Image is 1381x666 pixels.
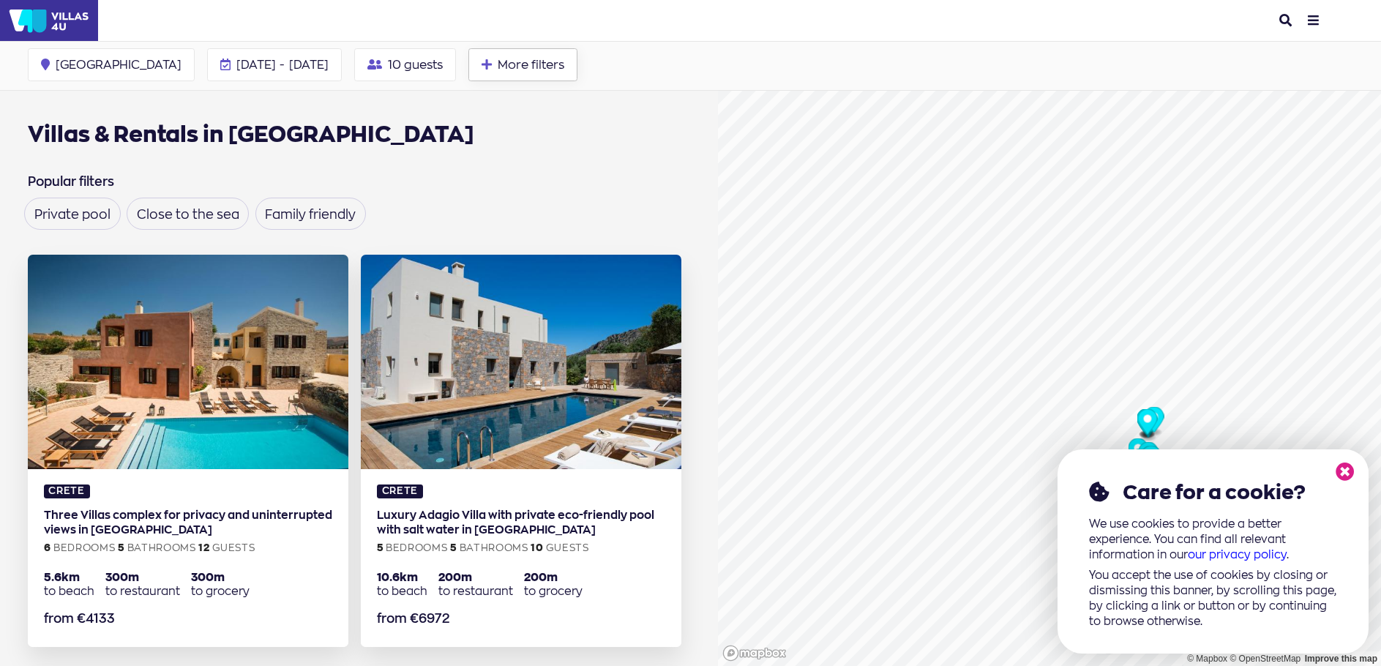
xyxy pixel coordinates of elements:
[388,59,443,70] span: 10 guests
[1142,446,1161,476] div: Map marker
[265,208,356,220] label: Family friendly
[1230,654,1300,664] a: OpenStreetMap
[1188,547,1287,561] a: our privacy policy
[56,59,181,70] span: [GEOGRAPHIC_DATA]
[498,59,564,70] span: More filters
[1089,568,1338,629] p: You accept the use of cookies by closing or dismissing this banner, by scrolling this page, by cl...
[207,48,342,81] button: [DATE] - [DATE]
[236,57,276,72] span: [DATE]
[722,645,787,662] a: Mapbox logo
[1145,407,1164,437] div: Map marker
[1138,409,1158,439] div: Map marker
[289,57,329,72] span: [DATE]
[28,48,195,81] button: [GEOGRAPHIC_DATA]
[28,255,348,468] img: Phaistos
[28,103,681,159] h1: Villas & Rentals in [GEOGRAPHIC_DATA]
[1089,517,1338,563] p: We use cookies to provide a better experience. You can find all relevant information in our .
[1187,654,1227,664] a: Mapbox
[1089,480,1338,504] h2: Care for a cookie?
[1139,442,1159,472] div: Map marker
[28,172,366,192] legend: Popular filters
[1131,449,1151,479] div: Map marker
[361,255,681,468] img: Adagio
[1129,438,1148,468] div: Map marker
[137,208,239,220] label: Close to the sea
[280,59,285,70] span: -
[1305,654,1377,664] a: Map feedback
[468,48,577,81] button: More filters
[34,208,111,220] label: Private pool
[354,48,456,81] button: 10 guests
